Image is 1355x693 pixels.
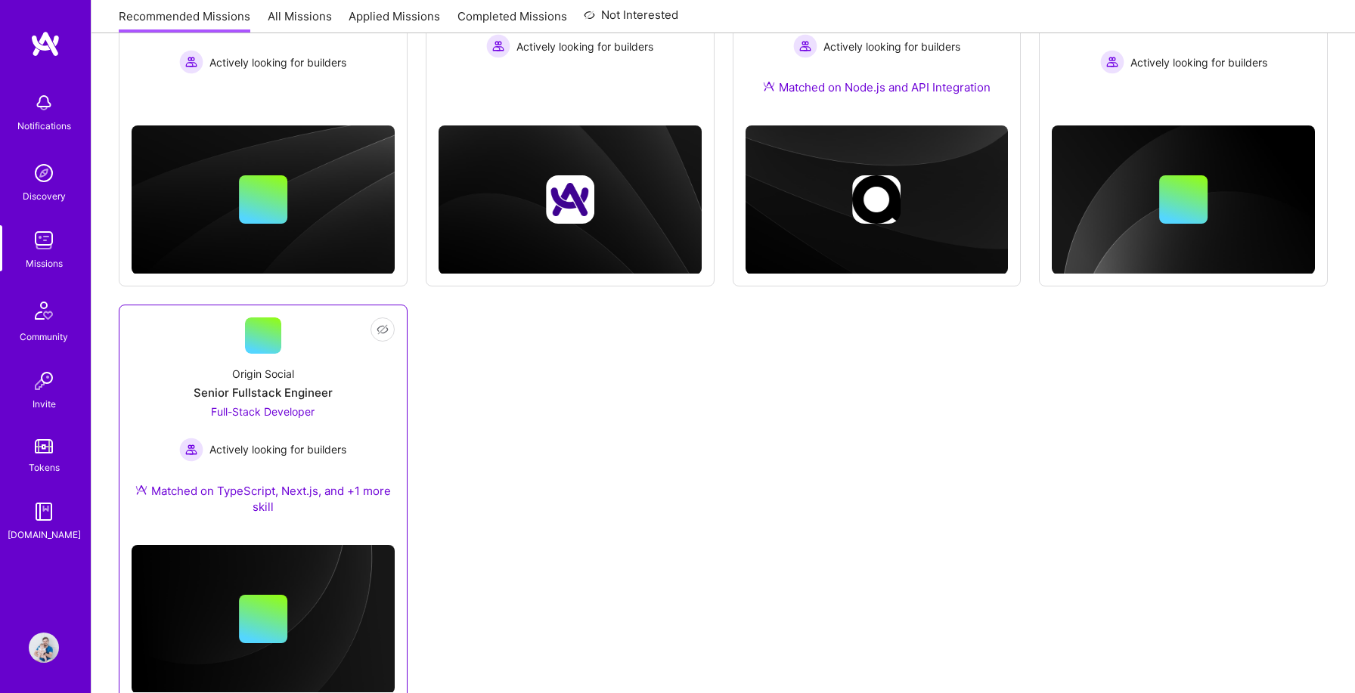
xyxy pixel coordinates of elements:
img: cover [746,125,1009,274]
i: icon EyeClosed [377,323,389,336]
img: cover [1052,125,1315,274]
img: User Avatar [29,633,59,663]
span: Actively looking for builders [1130,54,1267,70]
div: Community [20,329,68,345]
div: Invite [33,396,56,412]
img: logo [30,30,60,57]
div: Discovery [23,188,66,204]
img: Actively looking for builders [793,34,817,58]
img: cover [439,125,702,274]
img: cover [132,125,395,274]
a: All Missions [268,8,332,33]
div: [DOMAIN_NAME] [8,527,81,543]
div: Missions [26,255,63,271]
div: Matched on TypeScript, Next.js, and +1 more skill [132,483,395,515]
img: Community [26,292,62,329]
a: User Avatar [25,633,63,663]
span: Full-Stack Developer [211,405,315,418]
img: Company logo [852,175,901,224]
img: tokens [35,439,53,453]
a: Not Interested [584,6,678,33]
img: Actively looking for builders [179,438,203,462]
a: Applied Missions [349,8,440,33]
div: Matched on Node.js and API Integration [763,79,991,95]
img: Invite [29,366,59,396]
img: guide book [29,497,59,527]
img: bell [29,88,59,118]
div: Tokens [29,459,60,475]
a: Origin SocialSenior Fullstack EngineerFull-Stack Developer Actively looking for buildersActively ... [132,317,395,533]
img: Actively looking for builders [1100,50,1124,74]
a: Recommended Missions [119,8,250,33]
div: Senior Fullstack Engineer [194,385,333,401]
img: Ateam Purple Icon [763,80,775,92]
span: Actively looking for builders [823,39,960,54]
img: Actively looking for builders [486,34,510,58]
span: Actively looking for builders [209,54,346,70]
div: Notifications [17,118,71,134]
a: Completed Missions [457,8,567,33]
img: teamwork [29,225,59,255]
img: discovery [29,158,59,188]
img: Ateam Purple Icon [135,484,147,496]
img: Actively looking for builders [179,50,203,74]
span: Actively looking for builders [209,441,346,457]
span: Actively looking for builders [516,39,653,54]
div: Origin Social [232,366,294,382]
img: Company logo [546,175,594,224]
